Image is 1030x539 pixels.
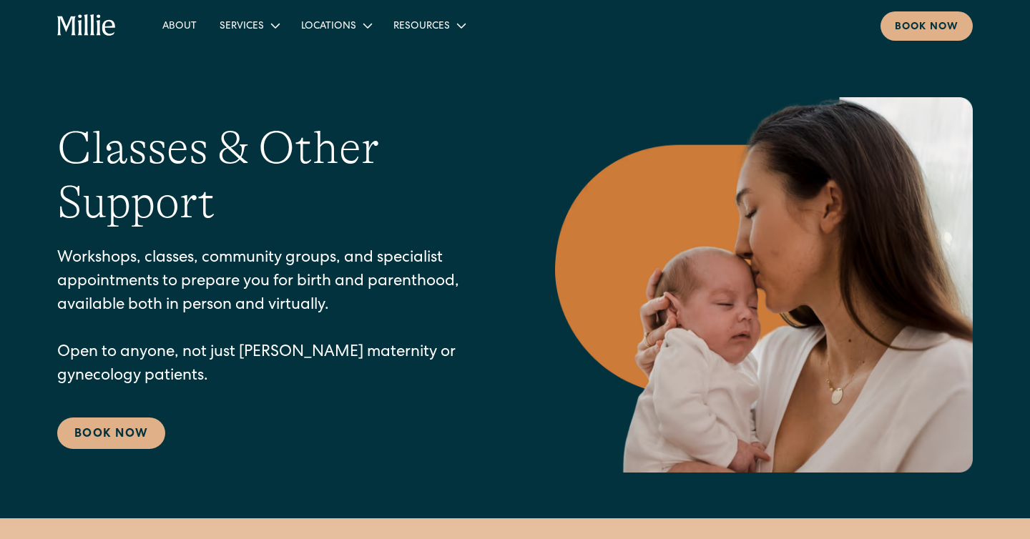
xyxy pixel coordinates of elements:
[290,14,382,37] div: Locations
[57,247,498,389] p: Workshops, classes, community groups, and specialist appointments to prepare you for birth and pa...
[555,97,973,473] img: Mother kissing her newborn on the forehead, capturing a peaceful moment of love and connection in...
[301,19,356,34] div: Locations
[57,417,165,449] a: Book Now
[881,11,973,41] a: Book now
[57,14,117,37] a: home
[208,14,290,37] div: Services
[382,14,476,37] div: Resources
[220,19,264,34] div: Services
[393,19,450,34] div: Resources
[57,121,498,231] h1: Classes & Other Support
[895,20,958,35] div: Book now
[151,14,208,37] a: About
